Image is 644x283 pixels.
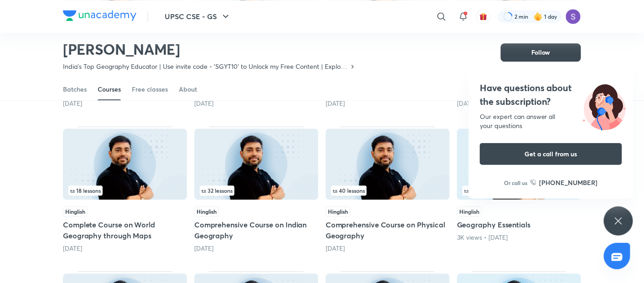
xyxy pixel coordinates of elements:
[540,178,598,187] h6: [PHONE_NUMBER]
[63,244,187,253] div: 6 months ago
[63,206,88,216] span: Hinglish
[326,126,450,253] div: Comprehensive Course on Physical Geography
[63,129,187,200] img: Thumbnail
[333,188,365,193] span: 40 lessons
[194,244,318,253] div: 7 months ago
[326,129,450,200] img: Thumbnail
[68,185,182,196] div: infocontainer
[462,185,576,196] div: left
[68,185,182,196] div: left
[202,188,233,193] span: 32 lessons
[462,185,576,196] div: infocontainer
[63,85,87,94] div: Batches
[457,219,581,230] h5: Geography Essentials
[576,81,633,130] img: ttu_illustration_new.svg
[200,185,313,196] div: left
[331,185,444,196] div: infocontainer
[200,185,313,196] div: infosection
[194,219,318,241] h5: Comprehensive Course on Indian Geography
[479,12,488,21] img: avatar
[132,85,168,94] div: Free classes
[98,85,121,94] div: Courses
[326,219,450,241] h5: Comprehensive Course on Physical Geography
[179,85,197,94] div: About
[159,7,237,26] button: UPSC CSE - GS
[179,78,197,100] a: About
[531,48,551,57] span: Follow
[501,43,581,62] button: Follow
[480,112,622,130] div: Our expert can answer all your questions
[476,9,491,24] button: avatar
[63,40,356,58] h2: [PERSON_NAME]
[194,126,318,253] div: Comprehensive Course on Indian Geography
[457,99,581,108] div: 6 months ago
[464,188,489,193] span: 1 lesson
[480,81,622,108] h4: Have questions about the subscription?
[457,126,581,253] div: Geography Essentials
[462,185,576,196] div: infosection
[457,129,581,200] img: Thumbnail
[331,185,444,196] div: left
[63,99,187,108] div: 4 months ago
[457,206,482,216] span: Hinglish
[63,10,136,23] a: Company Logo
[480,143,622,165] button: Get a call from us
[98,78,121,100] a: Courses
[68,185,182,196] div: infosection
[504,179,528,187] p: Or call us
[194,206,219,216] span: Hinglish
[63,62,349,71] p: India's Top Geography Educator | Use invite code - 'SGYT10' to Unlock my Free Content | Explore t...
[326,244,450,253] div: 7 months ago
[566,9,581,24] img: Satnam Singh
[63,219,187,241] h5: Complete Course on World Geography through Maps
[530,178,598,187] a: [PHONE_NUMBER]
[63,10,136,21] img: Company Logo
[132,78,168,100] a: Free classes
[534,12,543,21] img: streak
[63,78,87,100] a: Batches
[194,99,318,108] div: 4 months ago
[200,185,313,196] div: infocontainer
[70,188,101,193] span: 18 lessons
[63,126,187,253] div: Complete Course on World Geography through Maps
[194,129,318,200] img: Thumbnail
[326,99,450,108] div: 5 months ago
[457,233,581,242] div: 3K views • 9 months ago
[331,185,444,196] div: infosection
[326,206,350,216] span: Hinglish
